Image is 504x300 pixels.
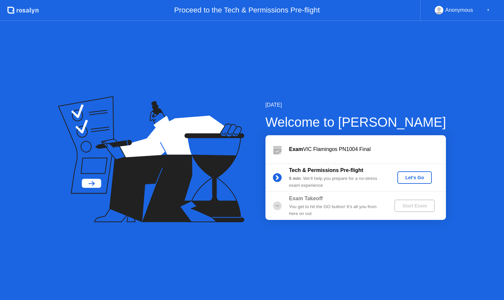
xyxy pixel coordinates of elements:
button: Start Exam [394,200,435,212]
div: [DATE] [265,101,446,109]
div: Welcome to [PERSON_NAME] [265,112,446,132]
b: Exam Takeoff [289,196,323,201]
b: Exam [289,146,303,152]
div: You get to hit the GO button! It’s all you from here on out [289,204,384,217]
div: ▼ [487,6,490,14]
div: : We’ll help you prepare for a no-stress exam experience [289,175,384,189]
div: Let's Go [400,175,429,180]
button: Let's Go [397,171,432,184]
b: 5 min [289,176,301,181]
b: Tech & Permissions Pre-flight [289,167,363,173]
div: VIC Flamingos PN1004 Final [289,145,446,153]
div: Start Exam [397,203,432,208]
div: Anonymous [445,6,473,14]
